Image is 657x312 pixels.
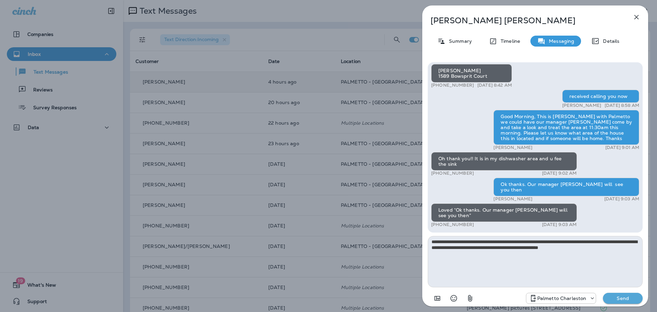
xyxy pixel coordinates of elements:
[600,38,619,44] p: Details
[431,64,512,83] div: [PERSON_NAME] 1589 Bowsprit Court
[542,171,577,176] p: [DATE] 9:02 AM
[431,152,577,171] div: Oh thank you!! It is in my dishwasher area and u fee the sink
[604,196,639,202] p: [DATE] 9:03 AM
[537,296,587,301] p: Palmetto Charleston
[605,145,639,150] p: [DATE] 9:01 AM
[493,145,532,150] p: [PERSON_NAME]
[542,222,577,227] p: [DATE] 9:03 AM
[477,83,512,88] p: [DATE] 8:42 AM
[431,222,474,227] p: [PHONE_NUMBER]
[493,196,532,202] p: [PERSON_NAME]
[497,38,520,44] p: Timeline
[603,293,643,304] button: Send
[431,203,577,222] div: Loved “Ok thanks. Our manager [PERSON_NAME] will see you then”
[446,38,472,44] p: Summary
[545,38,574,44] p: Messaging
[430,291,444,305] button: Add in a premade template
[447,291,461,305] button: Select an emoji
[430,16,617,25] p: [PERSON_NAME] [PERSON_NAME]
[493,178,639,196] div: Ok thanks. Our manager [PERSON_NAME] will see you then
[493,110,639,145] div: Good Morning, This is [PERSON_NAME] with Palmetto we could have our manager [PERSON_NAME] come by...
[608,295,637,301] p: Send
[562,103,601,108] p: [PERSON_NAME]
[526,294,596,302] div: +1 (843) 277-8322
[562,90,639,103] div: received calling you now
[431,83,474,88] p: [PHONE_NUMBER]
[431,171,474,176] p: [PHONE_NUMBER]
[605,103,639,108] p: [DATE] 8:58 AM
